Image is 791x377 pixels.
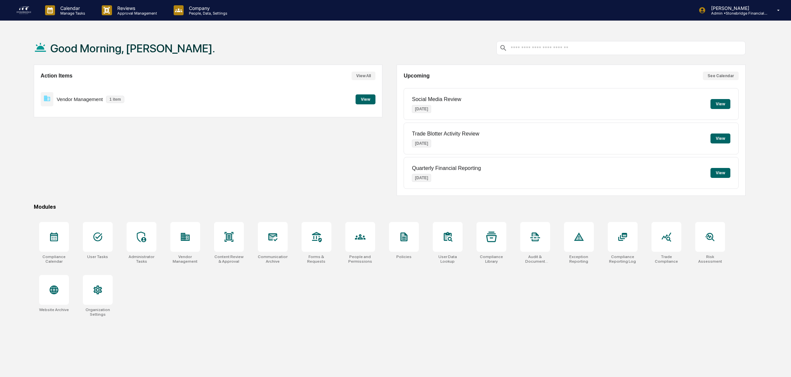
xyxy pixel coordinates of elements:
[41,73,73,79] h2: Action Items
[258,254,288,264] div: Communications Archive
[706,5,767,11] p: [PERSON_NAME]
[170,254,200,264] div: Vendor Management
[112,5,160,11] p: Reviews
[412,96,461,102] p: Social Media Review
[16,5,32,16] img: logo
[703,72,739,80] button: See Calendar
[520,254,550,264] div: Audit & Document Logs
[396,254,412,259] div: Policies
[710,134,730,143] button: View
[695,254,725,264] div: Risk Assessment
[302,254,331,264] div: Forms & Requests
[34,204,746,210] div: Modules
[710,168,730,178] button: View
[127,254,156,264] div: Administrator Tasks
[50,42,215,55] h1: Good Morning, [PERSON_NAME].
[608,254,638,264] div: Compliance Reporting Log
[770,355,788,373] iframe: Open customer support
[87,254,108,259] div: User Tasks
[412,131,479,137] p: Trade Blotter Activity Review
[356,94,375,104] button: View
[404,73,429,79] h2: Upcoming
[184,5,231,11] p: Company
[433,254,463,264] div: User Data Lookup
[345,254,375,264] div: People and Permissions
[356,96,375,102] a: View
[112,11,160,16] p: Approval Management
[55,5,88,11] p: Calendar
[710,99,730,109] button: View
[651,254,681,264] div: Trade Compliance
[39,254,69,264] div: Compliance Calendar
[55,11,88,16] p: Manage Tasks
[706,11,767,16] p: Admin • Stonebridge Financial Group
[214,254,244,264] div: Content Review & Approval
[412,174,431,182] p: [DATE]
[352,72,375,80] button: View All
[412,139,431,147] p: [DATE]
[106,96,124,103] p: 1 item
[564,254,594,264] div: Exception Reporting
[184,11,231,16] p: People, Data, Settings
[412,165,481,171] p: Quarterly Financial Reporting
[39,307,69,312] div: Website Archive
[83,307,113,317] div: Organization Settings
[477,254,506,264] div: Compliance Library
[57,96,103,102] p: Vendor Management
[412,105,431,113] p: [DATE]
